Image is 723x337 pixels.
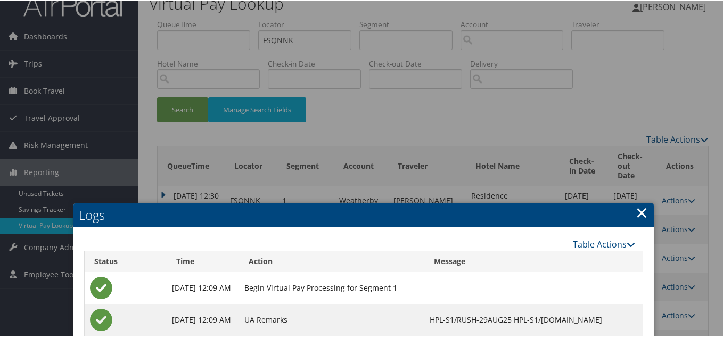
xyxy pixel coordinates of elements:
[73,202,654,226] h2: Logs
[167,303,239,335] td: [DATE] 12:09 AM
[573,237,635,249] a: Table Actions
[239,303,424,335] td: UA Remarks
[636,201,648,222] a: Close
[167,271,239,303] td: [DATE] 12:09 AM
[424,250,643,271] th: Message: activate to sort column ascending
[167,250,239,271] th: Time: activate to sort column ascending
[85,250,167,271] th: Status: activate to sort column ascending
[239,271,424,303] td: Begin Virtual Pay Processing for Segment 1
[424,303,643,335] td: HPL-S1/RUSH-29AUG25 HPL-S1/[DOMAIN_NAME]
[239,250,424,271] th: Action: activate to sort column ascending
